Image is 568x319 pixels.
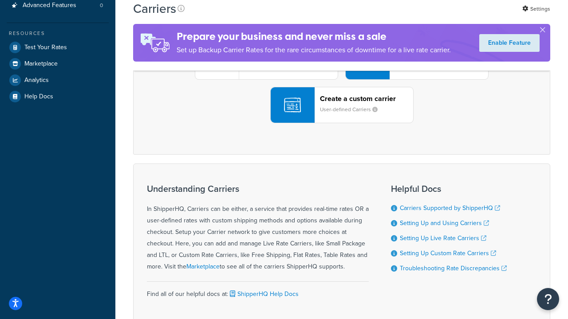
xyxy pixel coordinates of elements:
a: Setting Up Custom Rate Carriers [400,249,496,258]
span: Help Docs [24,93,53,101]
a: Settings [522,3,550,15]
button: Create a custom carrierUser-defined Carriers [270,87,414,123]
a: Setting Up Live Rate Carriers [400,233,486,243]
a: Troubleshooting Rate Discrepancies [400,264,507,273]
div: Find all of our helpful docs at: [147,281,369,300]
span: Test Your Rates [24,44,67,51]
a: Carriers Supported by ShipperHQ [400,203,500,213]
h4: Prepare your business and never miss a sale [177,29,451,44]
a: Help Docs [7,89,109,105]
span: Advanced Features [23,2,76,9]
a: Analytics [7,72,109,88]
h3: Understanding Carriers [147,184,369,194]
a: Test Your Rates [7,39,109,55]
small: User-defined Carriers [320,105,385,113]
p: Set up Backup Carrier Rates for the rare circumstances of downtime for a live rate carrier. [177,44,451,56]
span: Marketplace [24,60,58,68]
img: ad-rules-rateshop-fe6ec290ccb7230408bd80ed9643f0289d75e0ffd9eb532fc0e269fcd187b520.png [133,24,177,62]
a: Setting Up and Using Carriers [400,218,489,228]
div: Resources [7,30,109,37]
a: Marketplace [186,262,220,271]
h3: Helpful Docs [391,184,507,194]
a: ShipperHQ Help Docs [228,289,299,299]
header: Create a custom carrier [320,94,413,103]
img: icon-carrier-custom-c93b8a24.svg [284,97,301,113]
a: Enable Feature [479,34,540,52]
span: Analytics [24,77,49,84]
span: 0 [100,2,103,9]
button: Open Resource Center [537,288,559,310]
div: In ShipperHQ, Carriers can be either, a service that provides real-time rates OR a user-defined r... [147,184,369,272]
a: Marketplace [7,56,109,72]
